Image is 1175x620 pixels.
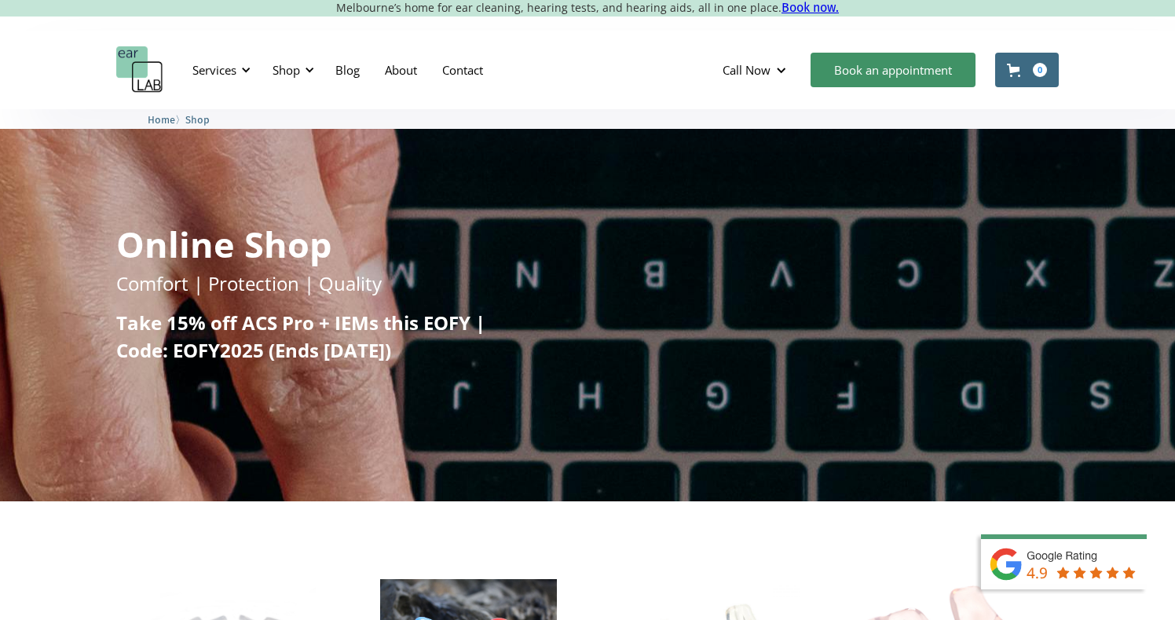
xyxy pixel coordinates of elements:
[183,46,255,94] div: Services
[430,47,496,93] a: Contact
[811,53,976,87] a: Book an appointment
[273,62,300,78] div: Shop
[372,47,430,93] a: About
[185,114,210,126] span: Shop
[192,62,236,78] div: Services
[148,112,185,128] li: 〉
[116,226,331,262] h1: Online Shop
[116,310,485,363] strong: Take 15% off ACS Pro + IEMs this EOFY | Code: EOFY2025 (Ends [DATE])
[148,114,175,126] span: Home
[148,112,175,127] a: Home
[263,46,319,94] div: Shop
[323,47,372,93] a: Blog
[723,62,771,78] div: Call Now
[116,46,163,94] a: home
[1033,63,1047,77] div: 0
[185,112,210,127] a: Shop
[116,270,382,297] p: Comfort | Protection | Quality
[710,46,803,94] div: Call Now
[995,53,1059,87] a: Open cart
